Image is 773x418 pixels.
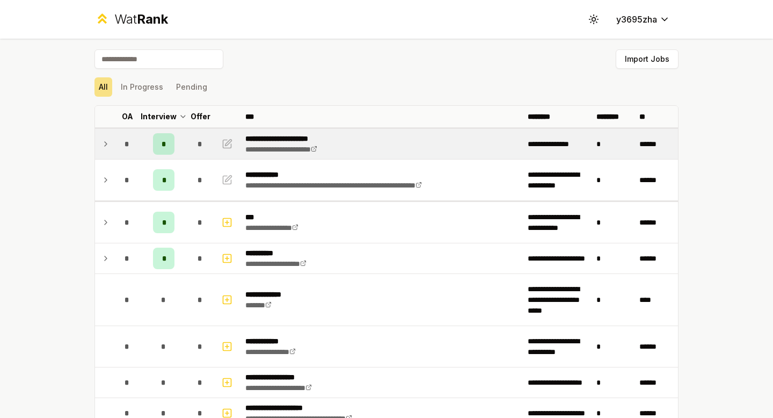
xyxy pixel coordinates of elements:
p: Interview [141,111,177,122]
button: y3695zha [608,10,679,29]
span: y3695zha [616,13,657,26]
span: Rank [137,11,168,27]
button: Pending [172,77,212,97]
button: Import Jobs [616,49,679,69]
p: Offer [191,111,210,122]
a: WatRank [94,11,168,28]
button: All [94,77,112,97]
p: OA [122,111,133,122]
div: Wat [114,11,168,28]
button: In Progress [116,77,167,97]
